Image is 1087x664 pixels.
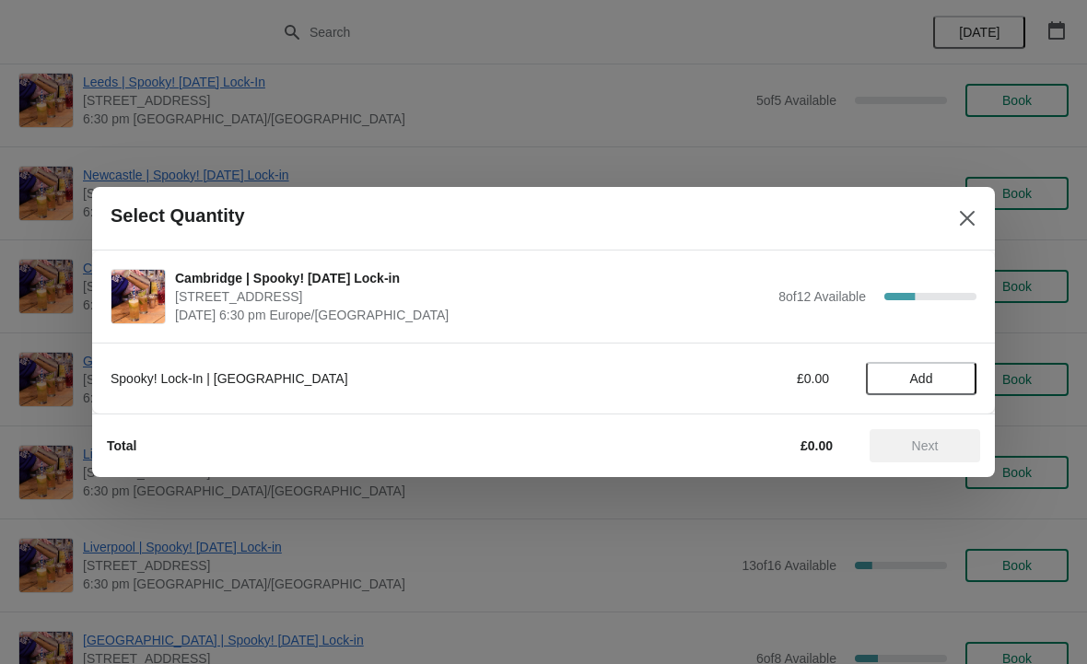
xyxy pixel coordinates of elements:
[778,289,866,304] span: 8 of 12 Available
[175,269,769,287] span: Cambridge | Spooky! [DATE] Lock-in
[111,205,245,227] h2: Select Quantity
[659,369,829,388] div: £0.00
[866,362,976,395] button: Add
[801,438,833,453] strong: £0.00
[111,270,165,323] img: Cambridge | Spooky! Halloween Lock-in | 8-9 Green Street, Cambridge, CB2 3JU | October 30 | 6:30 ...
[175,287,769,306] span: [STREET_ADDRESS]
[175,306,769,324] span: [DATE] 6:30 pm Europe/[GEOGRAPHIC_DATA]
[910,371,933,386] span: Add
[107,438,136,453] strong: Total
[951,202,984,235] button: Close
[111,369,622,388] div: Spooky! Lock-In | [GEOGRAPHIC_DATA]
